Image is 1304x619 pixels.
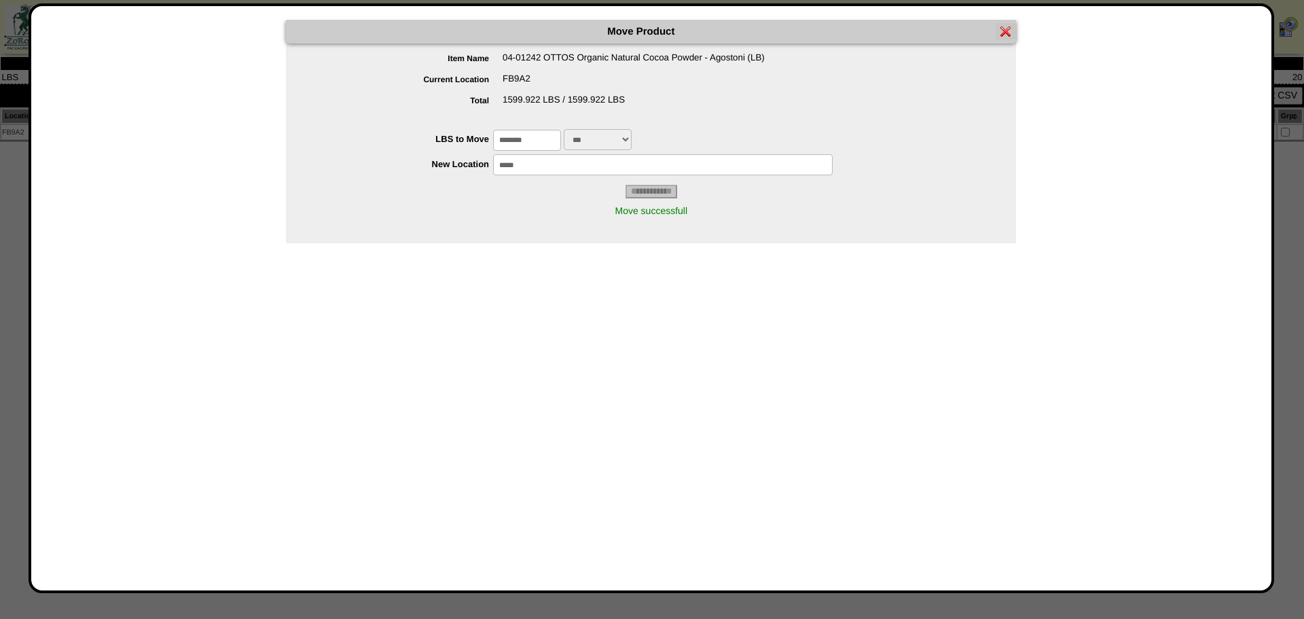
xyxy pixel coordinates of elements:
[313,73,1016,94] div: FB9A2
[313,134,493,144] label: LBS to Move
[313,96,503,105] label: Total
[313,52,1016,73] div: 04-01242 OTTOS Organic Natural Cocoa Powder - Agostoni (LB)
[1000,26,1011,37] img: error.gif
[313,159,493,169] label: New Location
[286,20,1016,43] div: Move Product
[286,198,1016,223] div: Move successfull
[313,54,503,63] label: Item Name
[313,75,503,84] label: Current Location
[313,94,1016,116] div: 1599.922 LBS / 1599.922 LBS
